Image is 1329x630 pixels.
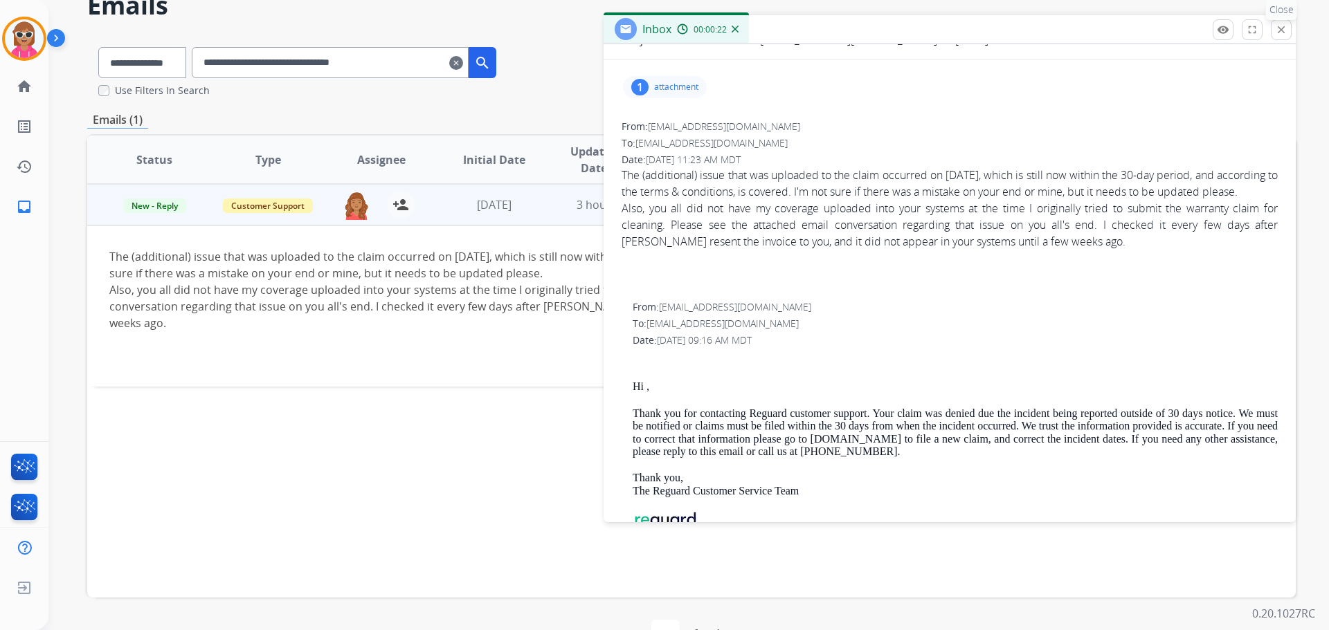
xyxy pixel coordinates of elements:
p: Emails (1) [87,111,148,129]
div: To: [622,136,1278,150]
p: Thank you for contacting Reguard customer support. Your claim was denied due the incident being r... [633,407,1278,458]
span: 00:00:22 [694,24,727,35]
mat-icon: person_add [392,196,409,213]
span: [EMAIL_ADDRESS][DOMAIN_NAME] [659,300,811,313]
div: From: [633,300,1278,314]
span: New - Reply [123,198,186,213]
p: Thank you, The Reguard Customer Service Team [633,472,1278,497]
button: Close [1271,19,1292,40]
span: [DATE] 09:16 AM MDT [657,333,752,346]
img: agent-avatar [343,191,370,220]
mat-icon: inbox [16,198,33,215]
mat-icon: fullscreen [1246,24,1258,36]
mat-icon: remove_red_eye [1217,24,1229,36]
span: Type [255,151,281,168]
span: Inbox [642,21,671,37]
span: 3 hours ago [577,197,639,212]
div: 1 [631,79,649,95]
span: [DATE] 11:23 AM MDT [646,153,741,166]
p: Hi , [633,380,1278,393]
div: To: [633,317,1278,331]
img: Reguard+Logotype+Color_WBG_S.png [633,511,702,530]
mat-icon: search [474,55,491,71]
div: Also, you all did not have my coverage uploaded into your systems at the time I originally tried ... [622,167,1278,266]
p: 0.20.1027RC [1252,605,1315,622]
span: [EMAIL_ADDRESS][DOMAIN_NAME] [648,120,800,133]
div: The (additional) issue that was uploaded to the claim occurred on [DATE], which is still now with... [109,248,1047,281]
span: Customer Support [223,198,313,213]
span: Initial Date [463,151,525,168]
mat-icon: list_alt [16,118,33,135]
span: [DATE] [477,197,512,212]
span: [EMAIL_ADDRESS][DOMAIN_NAME] [635,136,788,149]
img: avatar [5,19,44,58]
div: Also, you all did not have my coverage uploaded into your systems at the time I originally tried ... [109,248,1047,348]
div: From: [622,120,1278,133]
mat-icon: history [16,158,33,175]
label: Use Filters In Search [115,84,210,98]
div: Date: [633,333,1278,347]
mat-icon: home [16,78,33,95]
span: Updated Date [563,143,626,176]
div: Date: [622,153,1278,167]
p: attachment [654,82,698,93]
div: The (additional) issue that was uploaded to the claim occurred on [DATE], which is still now with... [622,167,1278,200]
span: [EMAIL_ADDRESS][DOMAIN_NAME] [647,317,799,330]
mat-icon: close [1275,24,1287,36]
span: Status [136,151,172,168]
mat-icon: clear [449,55,463,71]
span: Assignee [357,151,406,168]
